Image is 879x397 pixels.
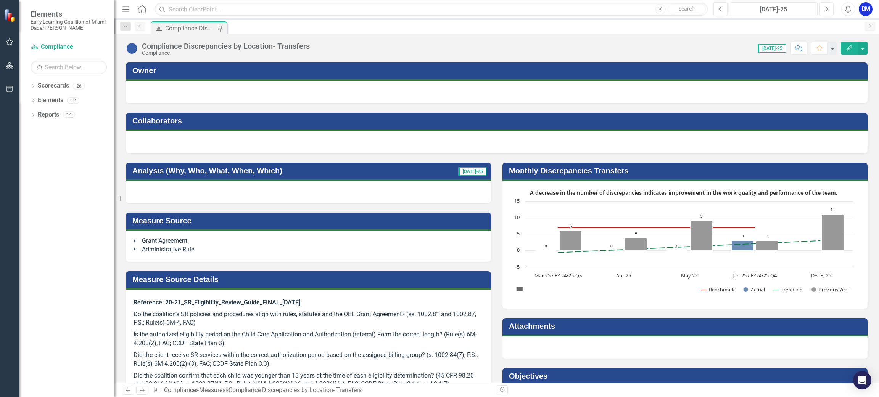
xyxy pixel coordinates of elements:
[38,82,69,90] a: Scorecards
[142,50,310,56] div: Compliance
[536,201,821,251] g: Actual, series 2 of 4. Bar series with 5 bars.
[822,215,844,251] path: Jul-25, 11. Previous Year.
[557,239,822,254] g: Trendline, series 3 of 4. Line with 5 data points.
[132,66,864,75] h3: Owner
[701,287,735,293] button: Show Benchmark
[132,166,430,175] h3: Analysis (Why, Who, What, When, Which)
[165,24,216,33] div: Compliance Discrepancies by Location- Transfers
[610,243,613,248] text: 0
[773,287,803,293] button: Show Trendline
[831,207,835,212] text: 11
[781,286,802,293] text: Trendline
[756,241,778,251] path: Jun-25 / FY24/25-Q4, 3. Previous Year.
[766,233,768,239] text: 3
[545,243,547,248] text: 0
[709,286,735,293] text: Benchmark
[4,8,18,22] img: ClearPoint Strategy
[517,230,520,237] text: 5
[635,230,637,235] text: 4
[73,83,85,89] div: 26
[751,286,765,293] text: Actual
[819,286,850,293] text: Previous Year
[732,241,754,251] path: Jun-25 / FY24/25-Q4, 3. Actual.
[282,299,300,306] strong: [DATE]
[700,213,703,219] text: 9
[509,166,864,175] h3: Monthly Discrepancies Transfers
[164,386,196,394] a: Compliance
[134,329,483,349] p: Is the authorized eligibility period on the Child Care Application and Authorization (referral) F...
[557,226,757,229] g: Benchmark, series 1 of 4. Line with 5 data points.
[514,214,520,221] text: 10
[38,96,63,105] a: Elements
[517,247,520,253] text: 0
[514,283,525,294] button: View chart menu, A decrease in the number of discrepancies indicates improvement in the work qual...
[155,3,708,16] input: Search ClearPoint...
[153,386,491,395] div: » »
[142,246,194,253] span: Administrative Rule
[63,112,75,118] div: 14
[510,187,860,301] div: A decrease in the number of discrepancies indicates improvement in the work quality and performan...
[38,110,59,119] a: Reports
[515,263,520,270] text: -5
[560,231,582,251] path: Mar-25 / FY 24/25-Q3, 6. Previous Year.
[134,370,483,391] p: Did the coalition confirm that each child was younger than 13 years at the time of each eligibili...
[560,215,844,251] g: Previous Year, series 4 of 4. Bar series with 5 bars.
[810,272,831,279] text: [DATE]-25
[67,97,79,104] div: 12
[31,19,107,31] small: Early Learning Coalition of Miami Dade/[PERSON_NAME]
[758,44,786,53] span: [DATE]-25
[510,187,857,301] svg: Interactive chart
[691,221,713,251] path: May-25, 9. Previous Year.
[570,223,572,229] text: 6
[509,372,864,380] h3: Objectives
[142,237,187,244] span: Grant Agreement
[126,42,138,54] img: No Information
[742,233,744,239] text: 3
[676,243,678,248] text: 0
[732,5,815,14] div: [DATE]-25
[534,272,582,279] text: Mar-25 / FY 24/25-Q3
[530,189,837,196] text: A decrease in the number of discrepancies indicates improvement in the work quality and performan...
[678,6,695,12] span: Search
[132,117,864,125] h3: Collaborators
[625,238,647,251] path: Apr-25, 4. Previous Year.
[681,272,697,279] text: May-25
[142,42,310,50] div: Compliance Discrepancies by Location- Transfers
[134,309,483,329] p: Do the coalition’s SR policies and procedures align with rules, statutes and the OEL Grant Agreem...
[31,43,107,51] a: Compliance
[514,197,520,204] text: 15
[616,272,631,279] text: Apr-25
[730,2,818,16] button: [DATE]-25
[509,322,864,330] h3: Attachments
[744,287,765,293] button: Show Actual
[668,4,706,14] button: Search
[132,216,487,225] h3: Measure Source
[31,10,107,19] span: Elements
[229,386,362,394] div: Compliance Discrepancies by Location- Transfers
[458,167,486,176] span: [DATE]-25
[853,371,871,389] div: Open Intercom Messenger
[31,61,107,74] input: Search Below...
[134,299,282,306] strong: Reference: 20-21_SR_Eligibility_Review_Guide_FINAL_
[732,272,777,279] text: Jun-25 / FY24/25-Q4
[199,386,225,394] a: Measures
[132,275,487,283] h3: Measure Source Details
[134,349,483,370] p: Did the client receive SR services within the correct authorization period based on the assigned ...
[811,287,850,293] button: Show Previous Year
[859,2,873,16] button: DM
